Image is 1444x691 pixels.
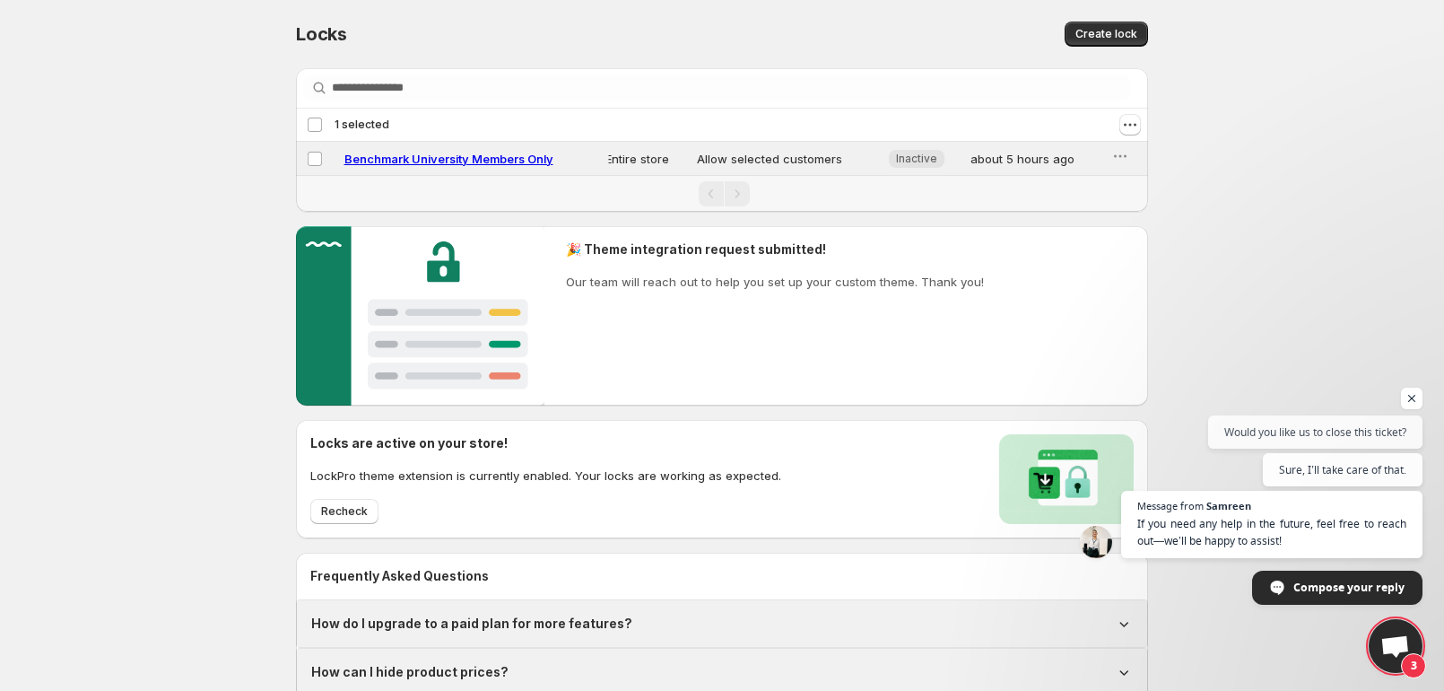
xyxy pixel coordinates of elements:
td: Allow selected customers [692,142,883,176]
p: LockPro theme extension is currently enabled. Your locks are working as expected. [310,467,781,485]
span: Locks [296,23,347,45]
td: Entire store [600,142,692,176]
span: Message from [1137,501,1204,511]
span: Recheck [321,504,368,519]
img: Locks activated [999,434,1134,524]
span: Would you like us to close this ticket? [1224,424,1406,441]
span: 3 [1401,653,1426,678]
button: Recheck [310,499,378,524]
h2: Locks are active on your store! [310,434,781,452]
span: If you need any help in the future, feel free to reach out—we’ll be happy to assist! [1137,515,1406,549]
h2: Frequently Asked Questions [310,567,1134,585]
a: Benchmark University Members Only [344,152,553,166]
span: Sure, I’ll take care of that. [1279,461,1406,478]
h1: How can I hide product prices? [311,663,509,681]
div: Open chat [1369,619,1422,673]
span: Compose your reply [1293,572,1405,603]
h1: How do I upgrade to a paid plan for more features? [311,615,632,633]
p: Our team will reach out to help you set up your custom theme. Thank you! [566,273,984,291]
td: about 5 hours ago [965,142,1106,176]
button: Actions [1119,114,1141,136]
nav: Pagination [296,175,1148,212]
span: Create lock [1075,27,1137,41]
span: 1 selected [335,118,389,132]
span: Samreen [1206,501,1251,511]
h2: 🎉 Theme integration request submitted! [566,241,984,258]
span: Inactive [896,152,937,166]
button: Create lock [1065,22,1148,47]
img: Customer support [296,226,544,406]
